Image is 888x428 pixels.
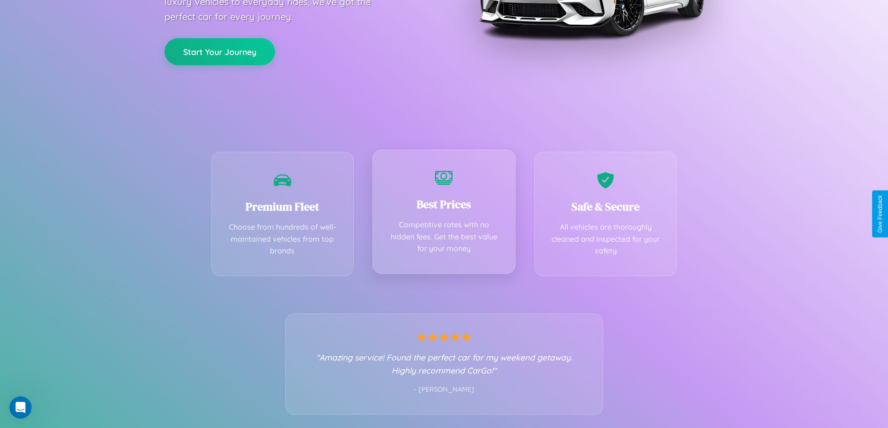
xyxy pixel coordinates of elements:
p: All vehicles are thoroughly cleaned and inspected for your safety [549,221,663,257]
p: Choose from hundreds of well-maintained vehicles from top brands [226,221,340,257]
p: - [PERSON_NAME] [304,384,584,396]
p: Competitive rates with no hidden fees. Get the best value for your money [387,219,501,255]
div: Give Feedback [877,195,883,233]
h3: Premium Fleet [226,199,340,214]
button: Start Your Journey [165,38,275,65]
h3: Best Prices [387,197,501,212]
h3: Safe & Secure [549,199,663,214]
p: "Amazing service! Found the perfect car for my weekend getaway. Highly recommend CarGo!" [304,351,584,377]
iframe: Intercom live chat [9,396,32,419]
